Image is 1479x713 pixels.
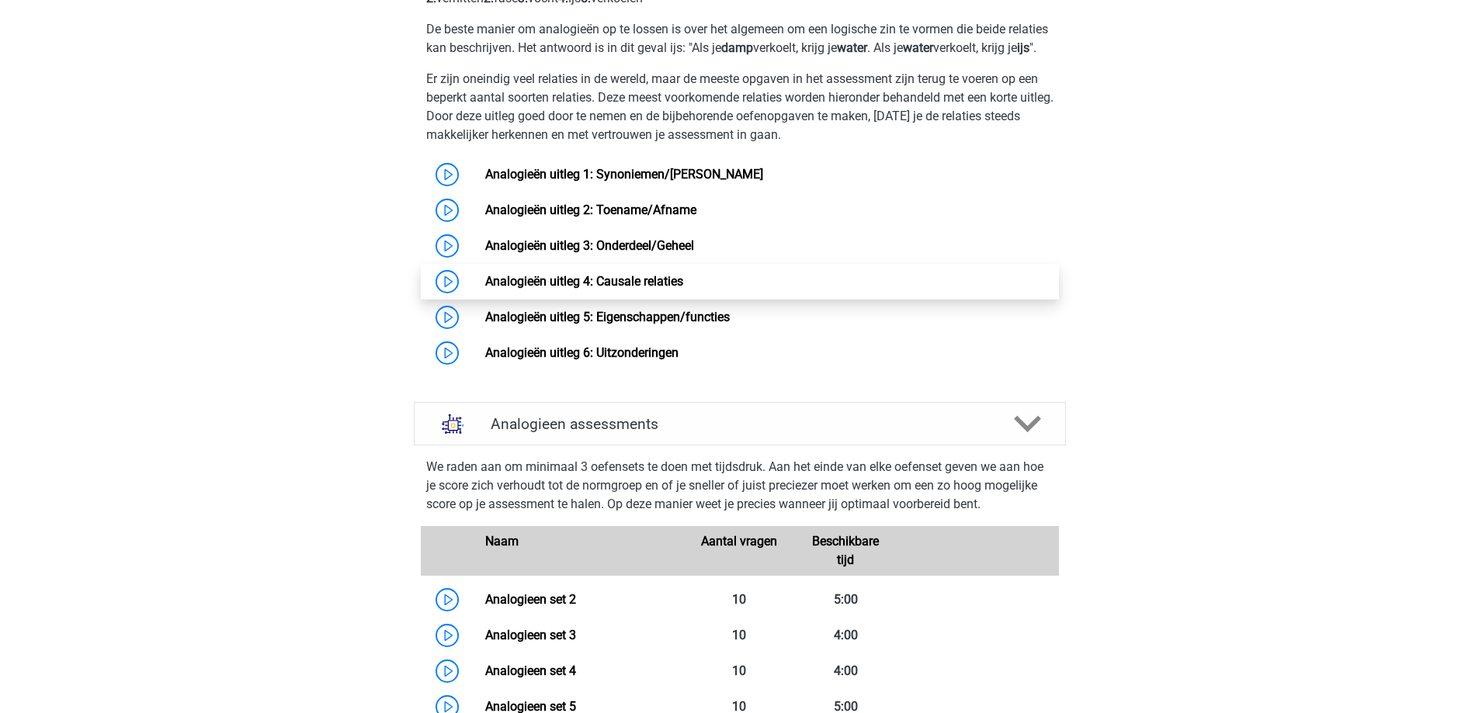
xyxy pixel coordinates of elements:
[426,70,1054,144] p: Er zijn oneindig veel relaties in de wereld, maar de meeste opgaven in het assessment zijn terug ...
[485,167,763,182] a: Analogieën uitleg 1: Synoniemen/[PERSON_NAME]
[485,202,696,217] a: Analogieën uitleg 2: Toename/Afname
[485,592,576,607] a: Analogieen set 2
[408,402,1072,445] a: assessments Analogieen assessments
[485,310,730,324] a: Analogieën uitleg 5: Eigenschappen/functies
[485,274,683,289] a: Analogieën uitleg 4: Causale relaties
[426,458,1054,514] p: We raden aan om minimaal 3 oefensets te doen met tijdsdruk. Aan het einde van elke oefenset geven...
[837,40,867,55] b: water
[485,345,679,360] a: Analogieën uitleg 6: Uitzonderingen
[474,532,686,569] div: Naam
[1017,40,1029,55] b: ijs
[721,40,753,55] b: damp
[793,532,899,569] div: Beschikbare tijd
[433,404,473,444] img: analogieen assessments
[426,20,1054,57] p: De beste manier om analogieën op te lossen is over het algemeen om een logische zin te vormen die...
[686,532,793,569] div: Aantal vragen
[903,40,933,55] b: water
[491,415,989,433] h4: Analogieen assessments
[485,238,694,253] a: Analogieën uitleg 3: Onderdeel/Geheel
[485,628,576,642] a: Analogieen set 3
[485,663,576,678] a: Analogieen set 4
